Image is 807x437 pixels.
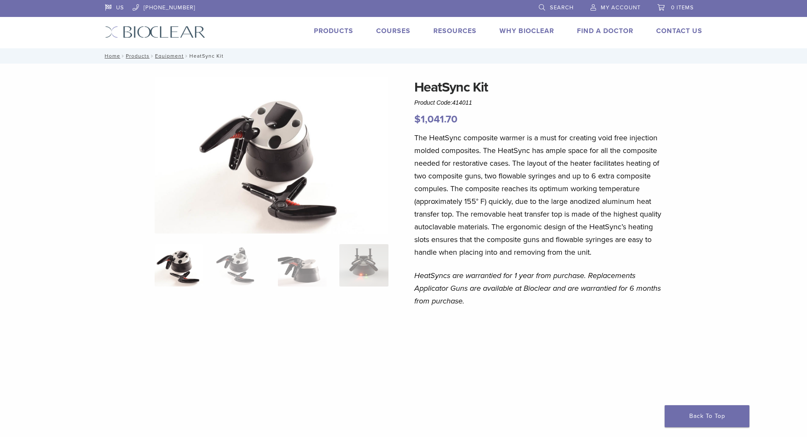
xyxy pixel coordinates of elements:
[339,244,388,287] img: HeatSync Kit - Image 4
[120,54,126,58] span: /
[452,99,472,106] span: 414011
[155,53,184,59] a: Equipment
[577,27,633,35] a: Find A Doctor
[656,27,702,35] a: Contact Us
[414,99,472,106] span: Product Code:
[414,113,458,125] bdi: 1,041.70
[150,54,155,58] span: /
[414,131,663,259] p: The HeatSync composite warmer is a must for creating void free injection molded composites. The H...
[102,53,120,59] a: Home
[105,26,205,38] img: Bioclear
[99,48,709,64] nav: HeatSync Kit
[216,244,265,287] img: HeatSync Kit - Image 2
[126,53,150,59] a: Products
[414,113,421,125] span: $
[278,244,327,287] img: HeatSync Kit - Image 3
[499,27,554,35] a: Why Bioclear
[601,4,641,11] span: My Account
[155,77,388,234] img: HeatSync Kit-4
[155,244,203,287] img: HeatSync-Kit-4-324x324.jpg
[414,271,661,306] em: HeatSyncs are warrantied for 1 year from purchase. Replacements Applicator Guns are available at ...
[376,27,410,35] a: Courses
[665,405,749,427] a: Back To Top
[550,4,574,11] span: Search
[671,4,694,11] span: 0 items
[184,54,189,58] span: /
[314,27,353,35] a: Products
[414,77,663,97] h1: HeatSync Kit
[433,27,477,35] a: Resources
